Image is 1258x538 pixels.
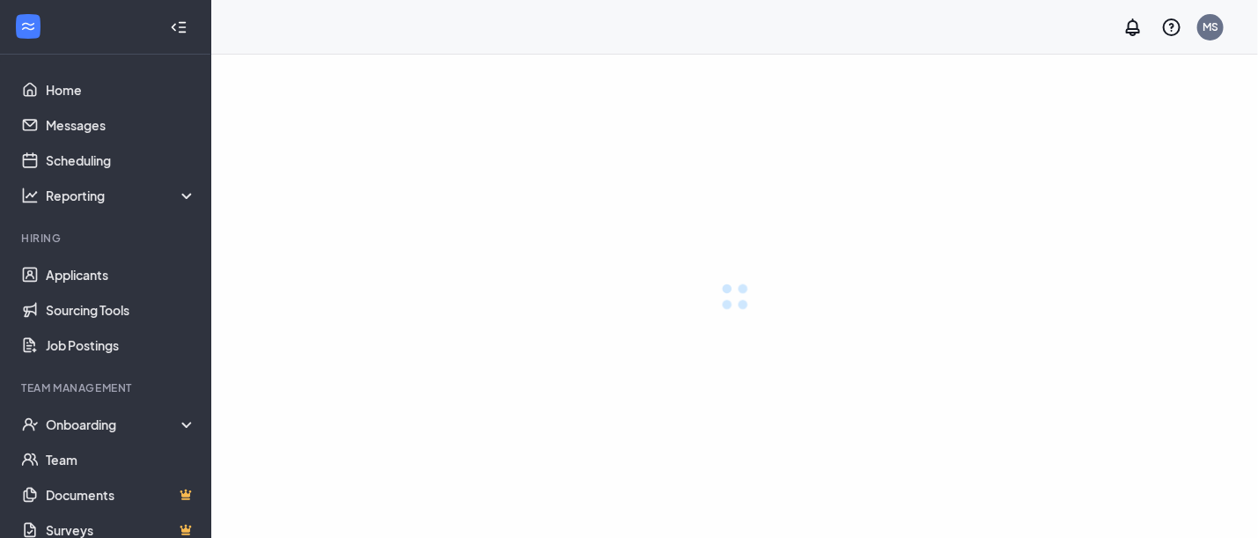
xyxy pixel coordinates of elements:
[19,18,37,35] svg: WorkstreamLogo
[46,442,196,477] a: Team
[1161,17,1182,38] svg: QuestionInfo
[46,72,196,107] a: Home
[21,231,193,246] div: Hiring
[46,416,197,433] div: Onboarding
[46,477,196,512] a: DocumentsCrown
[46,292,196,328] a: Sourcing Tools
[21,416,39,433] svg: UserCheck
[170,18,188,36] svg: Collapse
[46,107,196,143] a: Messages
[46,328,196,363] a: Job Postings
[21,380,193,395] div: Team Management
[46,187,197,204] div: Reporting
[1203,19,1218,34] div: MS
[1122,17,1144,38] svg: Notifications
[46,257,196,292] a: Applicants
[46,143,196,178] a: Scheduling
[21,187,39,204] svg: Analysis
